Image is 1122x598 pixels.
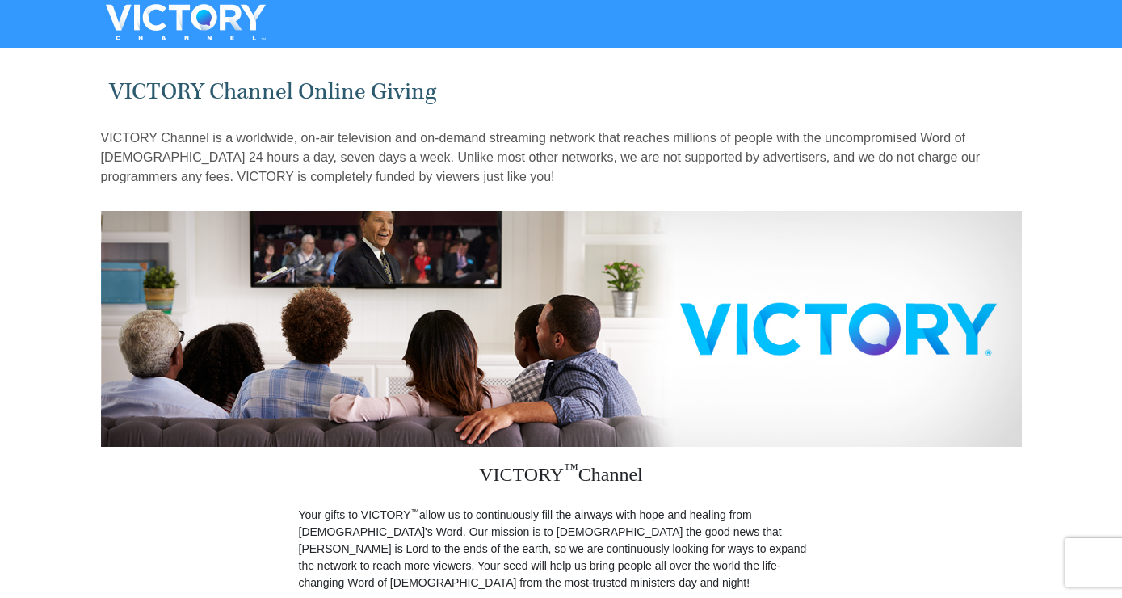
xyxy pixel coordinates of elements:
p: Your gifts to VICTORY allow us to continuously fill the airways with hope and healing from [DEMOG... [299,507,824,592]
sup: ™ [564,461,578,477]
sup: ™ [411,507,420,516]
p: VICTORY Channel is a worldwide, on-air television and on-demand streaming network that reaches mi... [101,128,1022,187]
h1: VICTORY Channel Online Giving [109,78,1013,105]
img: VICTORYTHON - VICTORY Channel [85,4,287,40]
h3: VICTORY Channel [299,447,824,507]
